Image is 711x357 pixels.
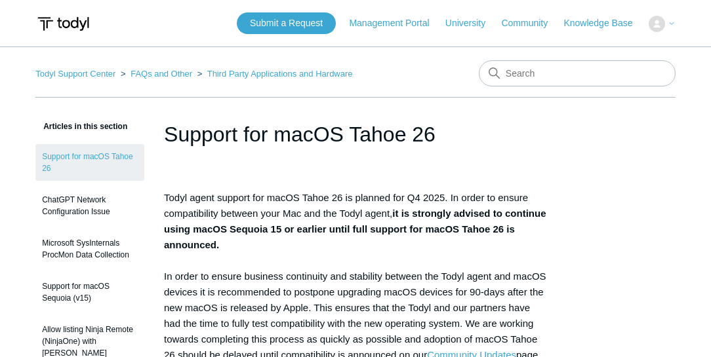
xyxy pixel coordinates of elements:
[35,274,144,310] a: Support for macOS Sequoia (v15)
[164,208,546,250] strong: it is strongly advised to continue using macOS Sequoia 15 or earlier until full support for macOS...
[479,60,676,86] input: Search
[131,69,192,79] a: FAQs and Other
[35,69,115,79] a: Todyl Support Center
[349,16,442,30] a: Management Portal
[237,12,336,34] a: Submit a Request
[35,144,144,181] a: Support for macOS Tahoe 26
[563,16,645,30] a: Knowledge Base
[445,16,498,30] a: University
[164,119,547,150] h1: Support for macOS Tahoe 26
[118,69,195,79] li: FAQs and Other
[195,69,353,79] li: Third Party Applications and Hardware
[35,231,144,267] a: Microsoft SysInternals ProcMon Data Collection
[501,16,561,30] a: Community
[35,12,91,36] img: Todyl Support Center Help Center home page
[35,69,118,79] li: Todyl Support Center
[35,187,144,224] a: ChatGPT Network Configuration Issue
[35,122,127,131] span: Articles in this section
[207,69,353,79] a: Third Party Applications and Hardware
